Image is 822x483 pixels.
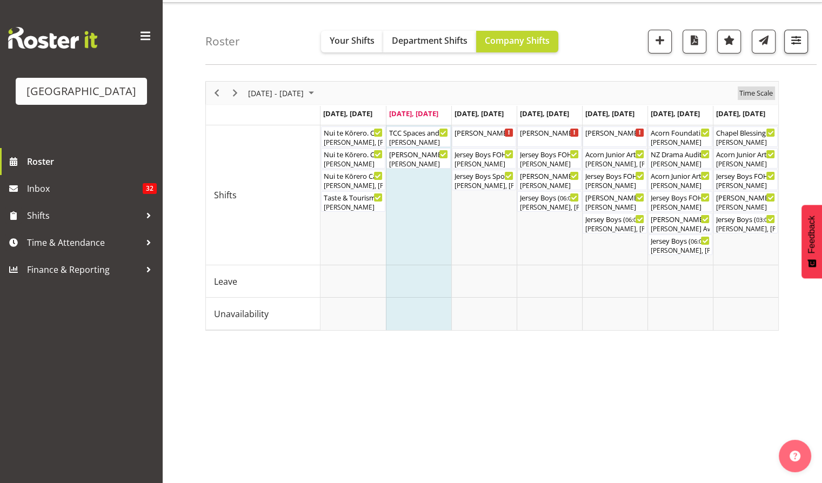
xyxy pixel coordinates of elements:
img: Rosterit website logo [8,27,97,49]
div: Acorn Junior Art Awards - X-Space ( ) [651,170,710,181]
div: [PERSON_NAME], [PERSON_NAME], [PERSON_NAME], [PERSON_NAME], [PERSON_NAME], [PERSON_NAME], [PERSON... [520,203,579,212]
div: [PERSON_NAME] - Jersey Boys - Box Office ( ) [520,170,579,181]
table: Timeline Week of September 8, 2025 [320,125,778,330]
div: [PERSON_NAME] [651,203,710,212]
div: Shifts"s event - Valerie - Jersey Boys - Box Office Begin From Thursday, September 11, 2025 at 5:... [517,170,582,190]
div: Shifts"s event - Jersey Boys FOHM shift Begin From Sunday, September 14, 2025 at 2:15:00 PM GMT+1... [713,170,778,190]
div: Shifts"s event - Bobby- Lea - Jersey Boys - Box Office Begin From Saturday, September 13, 2025 at... [648,213,712,233]
div: Nui te Kōrero Cargo Shed Lunch Rush ( ) [324,170,383,181]
div: [PERSON_NAME] [389,159,448,169]
div: Shifts"s event - Jersey Boys FOHM shift Begin From Friday, September 12, 2025 at 5:15:00 PM GMT+1... [583,170,647,190]
span: Inbox [27,180,143,197]
div: [PERSON_NAME] [716,138,775,147]
span: 06:00 PM - 10:10 PM [625,215,681,224]
span: 06:00 PM - 11:59 PM [560,193,616,202]
div: [PERSON_NAME] [520,159,579,169]
div: Shifts"s event - Jersey Boys Begin From Sunday, September 14, 2025 at 3:00:00 PM GMT+12:00 Ends A... [713,213,778,233]
button: Feedback - Show survey [801,205,822,278]
div: [PERSON_NAME] - Box Office (Daytime Shifts) ( ) [585,127,644,138]
span: Roster [27,153,157,170]
div: Taste & Tourism. Balcony Room ( ) [324,192,383,203]
div: [PERSON_NAME] [455,159,513,169]
span: Feedback [807,216,817,253]
div: Shifts"s event - Wendy - Box Office (Daytime Shifts) Begin From Friday, September 12, 2025 at 10:... [583,126,647,147]
button: September 08 - 14, 2025 [246,86,319,100]
td: Unavailability resource [206,298,320,330]
span: [DATE], [DATE] [389,109,438,118]
div: Shifts"s event - Jersey Boys Begin From Thursday, September 11, 2025 at 6:00:00 PM GMT+12:00 Ends... [517,191,582,212]
div: Next [226,82,244,104]
div: Shifts"s event - Jersey Boys FOHM shift Begin From Saturday, September 13, 2025 at 5:15:00 PM GMT... [648,191,712,212]
div: Shifts"s event - NZ Drama Auditions Begin From Saturday, September 13, 2025 at 9:15:00 AM GMT+12:... [648,148,712,169]
div: [PERSON_NAME], [PERSON_NAME], [PERSON_NAME], [PERSON_NAME], [PERSON_NAME] [455,181,513,191]
div: [PERSON_NAME] [585,181,644,191]
div: Shifts"s event - Jersey Boys FOHM shift Begin From Thursday, September 11, 2025 at 5:15:00 PM GMT... [517,148,582,169]
div: Shifts"s event - Taste & Tourism. Balcony Room Begin From Monday, September 8, 2025 at 3:00:00 PM... [321,191,385,212]
div: Shifts"s event - Acorn Junior Art Awards - X-Space Begin From Sunday, September 14, 2025 at 9:45:... [713,148,778,169]
div: [PERSON_NAME], [PERSON_NAME] [324,138,383,147]
div: [PERSON_NAME] Awhina [PERSON_NAME] [651,224,710,234]
div: [PERSON_NAME], [PERSON_NAME] [585,159,644,169]
div: [PERSON_NAME] - Box Office (Daytime Shifts) ( ) [389,149,448,159]
div: Shifts"s event - Acorn Foundation Tauranga Distributions Morning Tea Cargo Shed Begin From Saturd... [648,126,712,147]
div: Shifts"s event - Wendy - Box Office (Daytime Shifts) Begin From Thursday, September 11, 2025 at 1... [517,126,582,147]
div: Jersey Boys FOHM shift ( ) [716,170,775,181]
div: Previous [208,82,226,104]
div: Shifts"s event - Wendy - Box Office (Daytime Shifts) Begin From Tuesday, September 9, 2025 at 10:... [386,148,451,169]
span: Leave [214,275,237,288]
div: Shifts"s event - Jersey Boys Sponsors Night Begin From Wednesday, September 10, 2025 at 5:15:00 P... [452,170,516,190]
div: [PERSON_NAME] [520,181,579,191]
div: Shifts"s event - Chapel Blessing Begin From Sunday, September 14, 2025 at 9:00:00 AM GMT+12:00 En... [713,126,778,147]
div: Chapel Blessing ( ) [716,127,775,138]
span: 32 [143,183,157,194]
img: help-xxl-2.png [790,451,800,461]
div: [GEOGRAPHIC_DATA] [26,83,136,99]
div: [PERSON_NAME], [PERSON_NAME], [PERSON_NAME], [PERSON_NAME], [PERSON_NAME], [PERSON_NAME], [PERSON... [651,246,710,256]
div: [PERSON_NAME] - Jersey Boys - Box Office ( ) [651,213,710,224]
div: TCC Spaces and Places. Balcony Room ( ) [389,127,448,138]
div: Jersey Boys ( ) [520,192,579,203]
div: [PERSON_NAME] - Jersey Boys - Box Office ( ) [585,192,644,203]
span: [DATE], [DATE] [520,109,569,118]
div: Jersey Boys ( ) [651,235,710,246]
div: Jersey Boys FOHM shift ( ) [585,170,644,181]
div: Jersey Boys ( ) [716,213,775,224]
div: [PERSON_NAME] - Jersey Boys - Box Office ( ) [716,192,775,203]
div: [PERSON_NAME], [PERSON_NAME], [PERSON_NAME], [PERSON_NAME], [PERSON_NAME], [PERSON_NAME] [585,224,644,234]
div: Acorn Junior Art Awards - X-Space. FOHM/Bar Shift ( ) [585,149,644,159]
div: [PERSON_NAME], [PERSON_NAME], [PERSON_NAME], [PERSON_NAME], [PERSON_NAME], [PERSON_NAME], [PERSON... [716,224,775,234]
div: Shifts"s event - TCC Spaces and Places. Balcony Room Begin From Tuesday, September 9, 2025 at 8:0... [386,126,451,147]
td: Leave resource [206,265,320,298]
button: Filter Shifts [784,30,808,53]
div: NZ Drama Auditions ( ) [651,149,710,159]
div: [PERSON_NAME] - Box Office (Daytime Shifts) ( ) [520,127,579,138]
div: Shifts"s event - Jersey Boys FOHM shift Begin From Wednesday, September 10, 2025 at 4:30:00 PM GM... [452,148,516,169]
div: Acorn Foundation Tauranga Distributions Morning Tea Cargo Shed ( ) [651,127,710,138]
div: Nui te Kōrero. Cargo Shed. RF Shift ( ) [324,149,383,159]
span: [DATE], [DATE] [455,109,504,118]
div: [PERSON_NAME] [651,181,710,191]
span: Finance & Reporting [27,261,141,278]
div: Shifts"s event - Jersey Boys Begin From Saturday, September 13, 2025 at 6:00:00 PM GMT+12:00 Ends... [648,234,712,255]
span: Department Shifts [392,35,467,46]
div: Shifts"s event - Wendy - Box Office (Daytime Shifts) Begin From Wednesday, September 10, 2025 at ... [452,126,516,147]
div: Shifts"s event - Nui te Kōrero. Cargo Shed. RF Shift Begin From Monday, September 8, 2025 at 10:0... [321,148,385,169]
div: Shifts"s event - Acorn Junior Art Awards - X-Space Begin From Saturday, September 13, 2025 at 9:4... [648,170,712,190]
h4: Roster [205,35,240,48]
button: Department Shifts [383,31,476,52]
div: [PERSON_NAME] [651,159,710,169]
div: Shifts"s event - Nui te Kōrero. Cargo Shed. 0800 - 1800 Shift Begin From Monday, September 8, 202... [321,126,385,147]
div: Acorn Junior Art Awards - X-Space ( ) [716,149,775,159]
div: Jersey Boys FOHM shift ( ) [651,192,710,203]
div: [PERSON_NAME], [PERSON_NAME], [PERSON_NAME], [PERSON_NAME] [324,181,383,191]
button: Previous [210,86,224,100]
div: [PERSON_NAME] [716,203,775,212]
span: Time & Attendance [27,234,141,251]
span: [DATE], [DATE] [716,109,765,118]
span: Time Scale [738,86,774,100]
button: Company Shifts [476,31,558,52]
span: Company Shifts [485,35,550,46]
div: Timeline Week of September 8, 2025 [205,81,779,331]
button: Your Shifts [321,31,383,52]
span: Your Shifts [330,35,375,46]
